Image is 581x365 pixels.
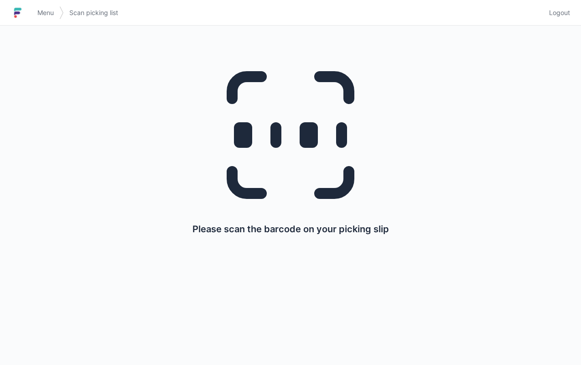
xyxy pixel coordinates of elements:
a: Menu [32,5,59,21]
a: Logout [544,5,570,21]
p: Please scan the barcode on your picking slip [192,223,389,235]
span: Menu [37,8,54,17]
a: Scan picking list [64,5,124,21]
img: logo-small.jpg [11,5,25,20]
span: Scan picking list [69,8,118,17]
img: svg> [59,2,64,24]
span: Logout [549,8,570,17]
